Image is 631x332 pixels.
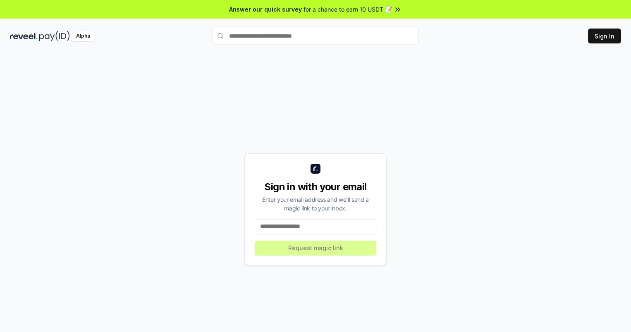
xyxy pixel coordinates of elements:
img: reveel_dark [10,31,38,41]
div: Sign in with your email [255,180,376,193]
div: Alpha [72,31,95,41]
img: pay_id [39,31,70,41]
span: Answer our quick survey [229,5,302,14]
img: logo_small [311,164,320,174]
span: for a chance to earn 10 USDT 📝 [304,5,392,14]
div: Enter your email address and we’ll send a magic link to your inbox. [255,195,376,213]
button: Sign In [588,29,621,43]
